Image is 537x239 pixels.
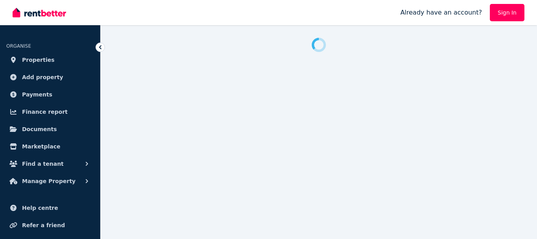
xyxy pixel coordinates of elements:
a: Properties [6,52,94,68]
span: Documents [22,124,57,134]
a: Documents [6,121,94,137]
span: Properties [22,55,55,65]
span: Find a tenant [22,159,64,169]
span: Manage Property [22,176,75,186]
button: Find a tenant [6,156,94,172]
a: Payments [6,87,94,102]
span: Add property [22,72,63,82]
span: ORGANISE [6,43,31,49]
img: RentBetter [13,7,66,19]
span: Refer a friend [22,220,65,230]
a: Help centre [6,200,94,216]
span: Already have an account? [400,8,482,17]
a: Finance report [6,104,94,120]
a: Marketplace [6,139,94,154]
button: Manage Property [6,173,94,189]
a: Add property [6,69,94,85]
a: Refer a friend [6,217,94,233]
span: Finance report [22,107,68,117]
a: Sign In [490,4,524,21]
span: Help centre [22,203,58,213]
span: Marketplace [22,142,60,151]
span: Payments [22,90,52,99]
